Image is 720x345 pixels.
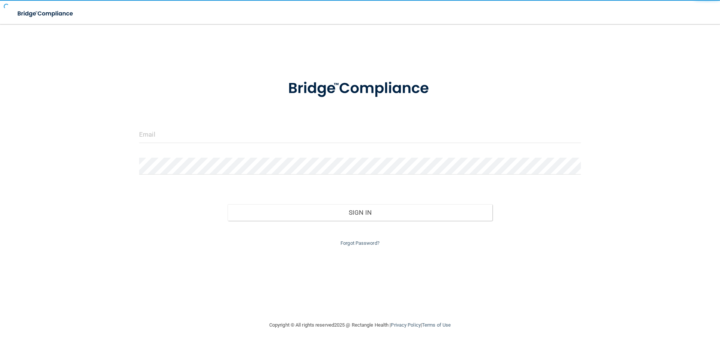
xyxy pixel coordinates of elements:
a: Terms of Use [422,322,451,328]
a: Privacy Policy [391,322,420,328]
input: Email [139,126,581,143]
a: Forgot Password? [340,240,379,246]
img: bridge_compliance_login_screen.278c3ca4.svg [11,6,80,21]
div: Copyright © All rights reserved 2025 @ Rectangle Health | | [223,313,497,337]
button: Sign In [228,204,493,221]
img: bridge_compliance_login_screen.278c3ca4.svg [273,69,447,108]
